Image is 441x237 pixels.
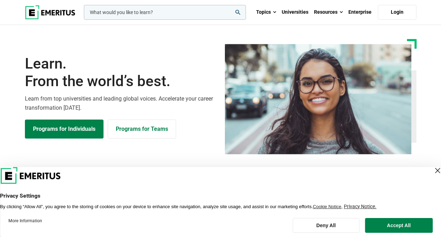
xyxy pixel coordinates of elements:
[25,120,103,139] a: Explore Programs
[225,44,412,154] img: Learn from the world's best
[25,94,216,112] p: Learn from top universities and leading global voices. Accelerate your career transformation [DATE].
[25,72,216,90] span: From the world’s best.
[25,55,216,90] h1: Learn.
[108,120,176,139] a: Explore for Business
[378,5,416,20] a: Login
[84,5,246,20] input: woocommerce-product-search-field-0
